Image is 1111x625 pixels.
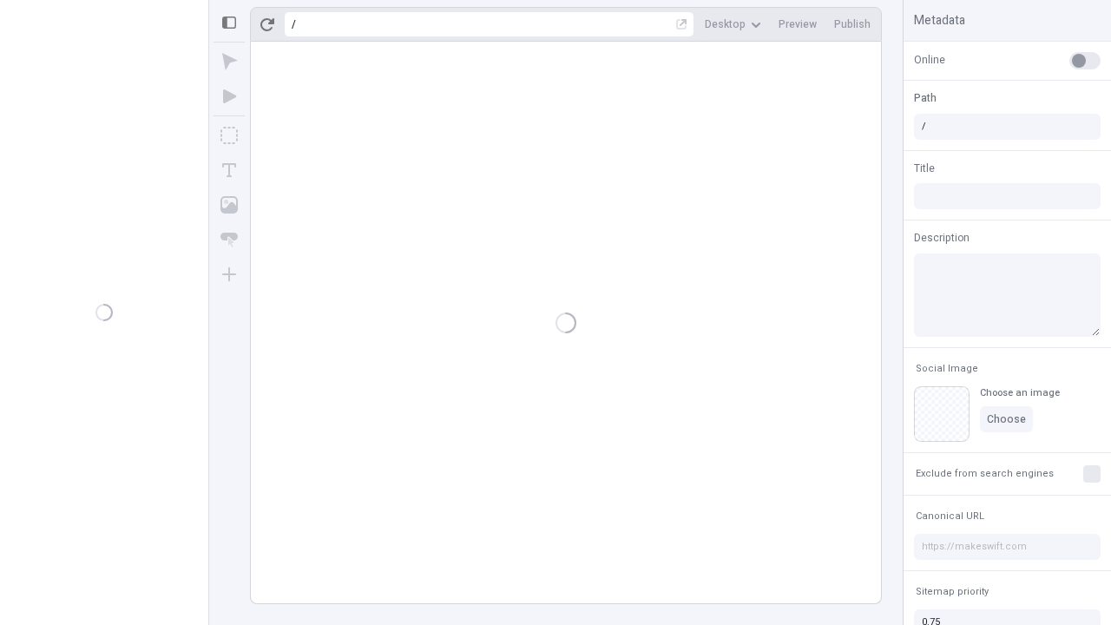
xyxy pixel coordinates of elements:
input: https://makeswift.com [914,534,1101,560]
button: Preview [772,11,824,37]
span: Exclude from search engines [916,467,1054,480]
span: Choose [987,412,1026,426]
span: Publish [834,17,871,31]
button: Text [214,155,245,186]
span: Desktop [705,17,746,31]
button: Social Image [912,359,982,379]
span: Canonical URL [916,510,984,523]
span: Preview [779,17,817,31]
button: Exclude from search engines [912,464,1057,484]
span: Social Image [916,362,978,375]
span: Title [914,161,935,176]
div: / [292,17,296,31]
button: Publish [827,11,878,37]
span: Path [914,90,937,106]
span: Description [914,230,970,246]
button: Canonical URL [912,506,988,527]
button: Desktop [698,11,768,37]
button: Sitemap priority [912,582,992,602]
button: Image [214,189,245,220]
span: Sitemap priority [916,585,989,598]
button: Button [214,224,245,255]
div: Choose an image [980,386,1060,399]
button: Box [214,120,245,151]
button: Choose [980,406,1033,432]
span: Online [914,52,945,68]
